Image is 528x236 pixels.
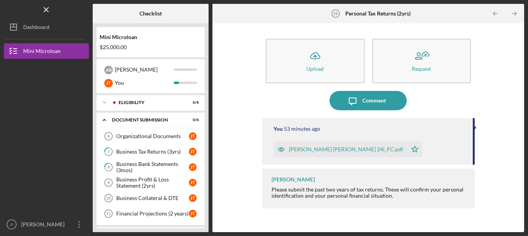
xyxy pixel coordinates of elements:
div: J T [189,194,197,202]
a: 7Business Tax Returns (3yrs)JT [100,144,201,159]
a: 9Business Profit & Loss Statement (2yrs)JT [100,175,201,190]
div: [PERSON_NAME] [272,176,315,183]
div: J T [104,79,113,87]
div: Business Bank Statements (3mos) [116,161,189,173]
button: Upload [266,39,364,83]
div: [PERSON_NAME] [115,63,174,76]
div: J T [189,132,197,140]
button: Mini Microloan [4,43,89,59]
div: Organizational Documents [116,133,189,139]
div: Document Submission [112,118,180,122]
tspan: 7 [107,149,110,154]
div: Financial Projections (2 years) [116,210,189,217]
tspan: 6 [107,134,110,139]
div: Upload [306,66,324,72]
div: Mini Microloan [100,34,202,40]
button: JT[PERSON_NAME] [4,217,89,232]
b: Personal Tax Returns (2yrs) [345,10,411,17]
div: Business Collateral & DTE [116,195,189,201]
div: Business Profit & Loss Statement (2yrs) [116,176,189,189]
div: Business Tax Returns (3yrs) [116,149,189,155]
div: Please submit the past two years of tax returns. These will confirm your personal identification ... [272,186,467,199]
div: 6 / 6 [185,100,199,105]
tspan: 9 [107,180,110,185]
button: Request [372,39,471,83]
div: A B [104,66,113,74]
div: Comment [362,91,386,110]
div: Eligibility [119,100,180,105]
div: You [115,76,174,89]
div: Mini Microloan [23,43,61,61]
tspan: 8 [107,165,110,170]
div: Request [412,66,431,72]
a: 8Business Bank Statements (3mos)JT [100,159,201,175]
tspan: 11 [106,211,110,216]
div: J T [189,163,197,171]
text: JT [10,222,14,227]
tspan: 10 [106,196,110,200]
div: [PERSON_NAME] [19,217,70,234]
b: Checklist [139,10,162,17]
a: 10Business Collateral & DTEJT [100,190,201,206]
a: 6Organizational DocumentsJT [100,128,201,144]
div: [PERSON_NAME] [PERSON_NAME] 24i_FC.pdf [289,146,403,152]
time: 2025-09-22 04:36 [284,126,320,132]
a: 11Financial Projections (2 years)JT [100,206,201,221]
div: 0 / 6 [185,118,199,122]
button: [PERSON_NAME] [PERSON_NAME] 24i_FC.pdf [273,142,423,157]
tspan: 16 [333,11,338,16]
div: J T [189,148,197,156]
div: J T [189,210,197,217]
button: Comment [329,91,407,110]
div: Dashboard [23,19,49,37]
div: $25,000.00 [100,44,202,50]
div: J T [189,179,197,186]
div: You [273,126,283,132]
button: Dashboard [4,19,89,35]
